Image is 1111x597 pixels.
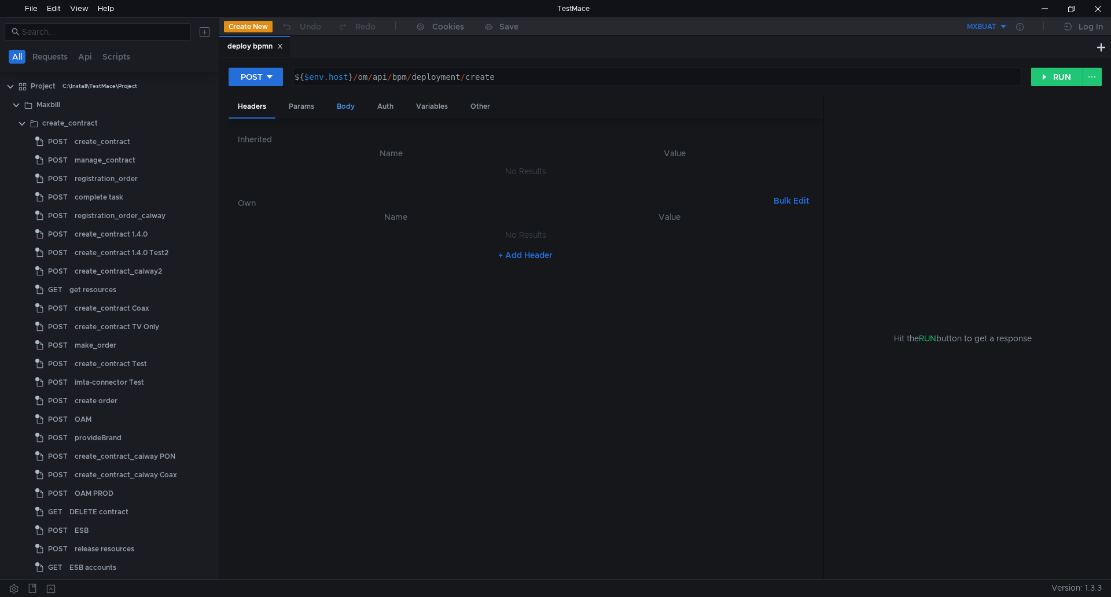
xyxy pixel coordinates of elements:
div: create_contract 1.4.0 [75,226,148,243]
div: Maxbill [36,96,60,113]
button: POST [229,68,283,86]
div: Undo [300,20,321,34]
span: Version: 1.3.3 [1051,580,1102,596]
div: get resources [69,281,116,298]
button: Redo [329,18,384,35]
div: Auth [368,96,403,117]
span: POST [48,318,68,336]
div: DELETE contract [69,503,128,521]
div: ESB Copy [69,577,103,595]
span: POST [48,244,68,261]
div: deploy bpmn [227,40,283,53]
div: make_order [75,337,116,354]
div: create_contract Test [75,355,147,373]
th: Value [535,210,804,224]
span: RUN [919,333,936,344]
div: imta-connector Test [75,374,144,391]
div: create_contract_caiway2 [75,263,162,280]
h6: Inherited [238,132,814,146]
span: POST [48,392,68,410]
span: POST [48,485,68,502]
button: Requests [29,50,71,64]
div: complete task [75,189,123,206]
div: Variables [407,96,457,117]
span: POST [48,466,68,484]
button: Scripts [99,50,134,64]
div: create_contract_caiway Coax [75,466,177,484]
div: release resources [75,540,134,558]
div: OAM PROD [75,485,113,502]
span: GET [48,503,62,521]
h6: Own [238,196,769,210]
button: Bulk Edit [769,194,814,208]
div: ESB accounts [69,559,116,576]
span: POST [48,263,68,280]
div: Save [499,23,518,31]
span: POST [48,300,68,317]
div: Params [279,96,323,117]
span: POST [48,411,68,428]
th: Value [535,146,814,160]
div: Other [461,96,499,117]
div: registration_order_caiway [75,207,165,224]
span: GET [48,281,62,298]
div: create_contract_caiway PON [75,448,175,465]
div: Headers [229,96,275,119]
button: Undo [273,18,329,35]
div: provideBrand [75,429,122,447]
span: POST [48,170,68,187]
div: MXBUAT [967,21,996,32]
div: Project [31,78,56,95]
button: MXBUAT [928,17,1008,36]
span: POST [48,522,68,539]
span: POST [48,540,68,558]
span: POST [48,133,68,150]
span: POST [48,152,68,169]
nz-embed-empty: No Results [505,230,546,240]
div: Log In [1079,20,1103,34]
div: manage_contract [75,152,135,169]
div: Body [328,96,364,117]
div: POST [241,71,263,83]
div: create_contract [42,115,98,132]
span: Hit the button to get a response [894,332,1032,345]
nz-embed-empty: No Results [505,166,546,176]
button: All [9,50,25,64]
span: POST [48,337,68,354]
div: create_contract 1.4.0 Test2 [75,244,168,261]
div: create_contract TV Only [75,318,159,336]
th: Name [256,210,535,224]
span: POST [48,355,68,373]
div: Redo [355,20,376,34]
div: create_contract Coax [75,300,149,317]
span: POST [48,374,68,391]
div: ESB [75,522,89,539]
span: GET [48,559,62,576]
span: GET [48,577,62,595]
div: Cookies [432,20,464,34]
span: POST [48,429,68,447]
div: create order [75,392,117,410]
div: OAM [75,411,91,428]
span: POST [48,448,68,465]
button: Create New [224,21,273,32]
div: registration_order [75,170,138,187]
th: Name [247,146,535,160]
span: POST [48,207,68,224]
button: Api [75,50,95,64]
div: create_contract [75,133,130,150]
button: RUN [1031,68,1083,86]
span: POST [48,226,68,243]
div: C:\Install\TestMace\Project [62,78,137,95]
input: Search... [22,25,184,38]
span: POST [48,189,68,206]
button: + Add Header [494,248,557,262]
